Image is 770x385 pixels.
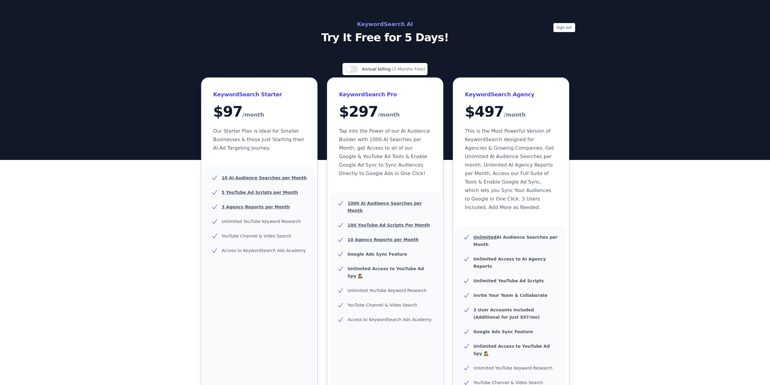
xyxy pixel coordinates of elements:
b: Google Ads Sync Feature [473,329,533,334]
b: Unlimited YouTube Ad Scripts [473,278,544,283]
span: Tap into the Power of our AI Audience Builder with 1000 AI Searches per Month, get Access to all ... [339,128,430,176]
span: YouTube Channel & Video Search [222,234,291,238]
u: 5 YouTube Ad Scripts per Month [222,190,298,195]
b: Invite Your Team & Collaborate [473,293,548,298]
div: $ 297 [339,104,431,120]
span: Access to KeywordSearch Ads Academy [348,317,432,322]
span: Annual billing [362,67,392,71]
b: Unlimited Access to YouTube Ad Spy 🕵️‍♀️ [348,266,424,278]
span: (3 Months Free) [392,67,425,71]
p: Try It Free for 5 Days! [250,32,521,44]
u: Unlimited [473,235,497,240]
h3: KeywordSearch Agency [465,90,557,99]
u: 3 Agency Reports per Month [222,204,290,209]
span: Unlimited YouTube Keyword Research [348,288,427,293]
u: 10 AI Audience Searches per Month [222,175,307,180]
b: AI Audience Searches per Month [473,235,558,247]
b: Google Ads Sync Feature [348,252,407,257]
u: 1000 AI Audience Searches per Month [348,201,422,213]
span: YouTube Channel & Video Search [473,380,543,385]
b: Unlimited Access to YouTube Ad Spy 🕵️‍♀️ [473,344,550,356]
span: Access to KeywordSearch Ads Academy [222,248,306,253]
span: This is the Most Powerful Version of KeywordSearch designed for Agencies & Growing Companies. Get... [465,128,554,210]
span: Our Starter Plan is Ideal for Smaller Businesses & those Just Starting their AI Ad Targeting Jour... [213,128,305,151]
button: Sign out [553,23,575,32]
h2: KeywordSearch AI [250,19,521,29]
div: $ 97 [213,104,305,120]
span: /month [504,110,526,120]
u: 10 Agency Reports per Month [348,237,419,242]
h3: KeywordSearch Pro [339,90,431,99]
b: 3 User Accounts Included (Additional for just $97/mo) [473,307,540,320]
h3: KeywordSearch Starter [213,90,305,99]
span: Unlimited YouTube Keyword Research [222,219,301,224]
u: 100 YouTube Ad Scripts Per Month [348,223,430,227]
span: /month [378,110,400,120]
b: Unlimited Access to AI Agency Reports [473,257,546,269]
span: /month [242,110,264,120]
span: Unlimited YouTube Keyword Research [473,366,553,370]
div: $ 497 [465,104,557,120]
span: YouTube Channel & Video Search [348,303,417,307]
